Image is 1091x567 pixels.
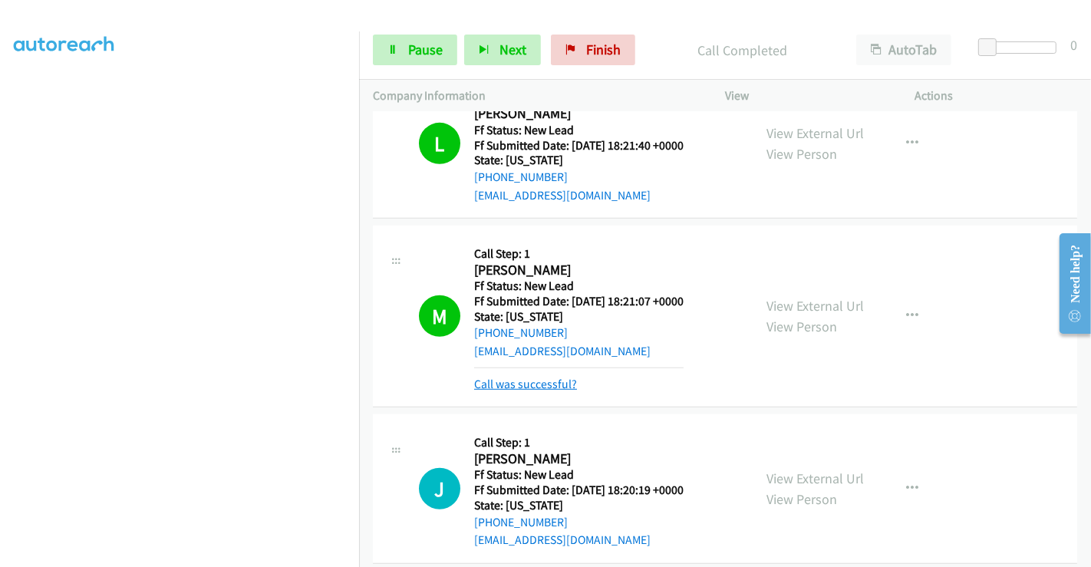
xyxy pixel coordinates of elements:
[474,138,684,153] h5: Ff Submitted Date: [DATE] 18:21:40 +0000
[373,87,697,105] p: Company Information
[586,41,621,58] span: Finish
[408,41,443,58] span: Pause
[551,35,635,65] a: Finish
[766,318,837,335] a: View Person
[474,279,684,294] h5: Ff Status: New Lead
[499,41,526,58] span: Next
[725,87,888,105] p: View
[474,450,684,468] h2: [PERSON_NAME]
[474,105,684,123] h2: [PERSON_NAME]
[464,35,541,65] button: Next
[474,123,684,138] h5: Ff Status: New Lead
[419,123,460,164] h1: L
[474,483,684,498] h5: Ff Submitted Date: [DATE] 18:20:19 +0000
[474,262,684,279] h2: [PERSON_NAME]
[766,490,837,508] a: View Person
[419,468,460,509] h1: J
[656,40,829,61] p: Call Completed
[915,87,1078,105] p: Actions
[419,295,460,337] h1: M
[856,35,951,65] button: AutoTab
[766,470,864,487] a: View External Url
[766,145,837,163] a: View Person
[474,515,568,529] a: [PHONE_NUMBER]
[419,468,460,509] div: The call is yet to be attempted
[474,246,684,262] h5: Call Step: 1
[766,124,864,142] a: View External Url
[474,467,684,483] h5: Ff Status: New Lead
[986,41,1056,54] div: Delay between calls (in seconds)
[474,153,684,168] h5: State: [US_STATE]
[474,294,684,309] h5: Ff Submitted Date: [DATE] 18:21:07 +0000
[474,532,651,547] a: [EMAIL_ADDRESS][DOMAIN_NAME]
[766,297,864,315] a: View External Url
[1070,35,1077,55] div: 0
[474,344,651,358] a: [EMAIL_ADDRESS][DOMAIN_NAME]
[373,35,457,65] a: Pause
[474,377,577,391] a: Call was successful?
[474,170,568,184] a: [PHONE_NUMBER]
[474,325,568,340] a: [PHONE_NUMBER]
[474,435,684,450] h5: Call Step: 1
[1047,223,1091,344] iframe: Resource Center
[474,498,684,513] h5: State: [US_STATE]
[474,309,684,325] h5: State: [US_STATE]
[474,188,651,203] a: [EMAIL_ADDRESS][DOMAIN_NAME]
